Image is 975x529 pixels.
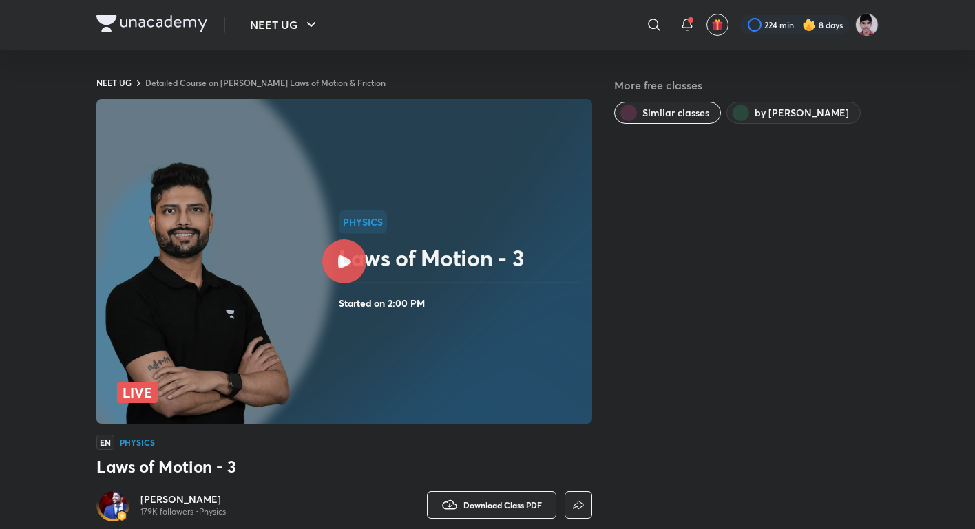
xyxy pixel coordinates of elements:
[711,19,724,31] img: avatar
[855,13,879,36] img: Alok Mishra
[614,77,879,94] h5: More free classes
[706,14,728,36] button: avatar
[120,438,155,446] h4: Physics
[339,294,587,312] h4: Started on 2:00 PM
[140,493,226,506] a: [PERSON_NAME]
[96,488,129,521] a: Avatarbadge
[96,435,114,450] span: EN
[339,244,587,272] h2: Laws of Motion - 3
[99,491,127,519] img: Avatar
[96,77,132,88] a: NEET UG
[755,106,849,120] span: by Prateek Jain
[117,511,127,521] img: badge
[96,455,592,477] h3: Laws of Motion - 3
[463,499,542,510] span: Download Class PDF
[802,18,816,32] img: streak
[145,77,386,88] a: Detailed Course on [PERSON_NAME] Laws of Motion & Friction
[614,102,721,124] button: Similar classes
[96,15,207,35] a: Company Logo
[140,506,226,517] p: 179K followers • Physics
[242,11,328,39] button: NEET UG
[96,15,207,32] img: Company Logo
[427,491,556,519] button: Download Class PDF
[642,106,709,120] span: Similar classes
[726,102,861,124] button: by Prateek Jain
